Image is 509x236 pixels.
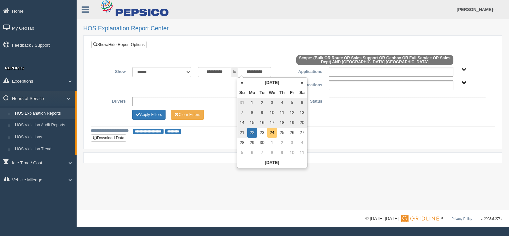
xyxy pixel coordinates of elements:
td: 5 [287,98,297,108]
td: 1 [267,138,277,148]
td: 17 [267,118,277,128]
td: 7 [257,148,267,158]
td: 27 [297,128,307,138]
td: 29 [247,138,257,148]
td: 8 [267,148,277,158]
td: 12 [287,108,297,118]
a: HOS Violation Trend [12,143,75,155]
th: « [237,78,247,88]
td: 30 [257,138,267,148]
td: 6 [247,148,257,158]
td: 5 [237,148,247,158]
td: 10 [267,108,277,118]
span: Scope: (Bulk OR Route OR Sales Support OR Geobox OR Full Service OR Sales Dept) AND [GEOGRAPHIC_D... [296,55,453,65]
th: Mo [247,88,257,98]
td: 15 [247,118,257,128]
td: 11 [297,148,307,158]
th: [DATE] [247,78,297,88]
td: 18 [277,118,287,128]
td: 28 [237,138,247,148]
td: 26 [287,128,297,138]
div: © [DATE]-[DATE] - ™ [365,215,502,222]
img: Gridline [401,215,439,222]
th: Su [237,88,247,98]
th: [DATE] [237,158,307,168]
th: Tu [257,88,267,98]
label: Drivers [96,97,129,105]
td: 22 [247,128,257,138]
td: 4 [277,98,287,108]
td: 6 [297,98,307,108]
td: 7 [237,108,247,118]
td: 31 [237,98,247,108]
td: 4 [297,138,307,148]
th: Fr [287,88,297,98]
span: to [231,67,238,77]
h2: HOS Explanation Report Center [83,25,502,32]
label: Locations [293,80,325,88]
span: v. 2025.5.2764 [481,217,502,221]
td: 11 [277,108,287,118]
a: HOS Explanation Reports [12,108,75,120]
a: HOS Violation Audit Reports [12,119,75,131]
button: Download Data [91,134,126,142]
td: 9 [257,108,267,118]
td: 2 [277,138,287,148]
td: 3 [267,98,277,108]
a: HOS Violations [12,131,75,143]
td: 25 [277,128,287,138]
td: 9 [277,148,287,158]
td: 14 [237,118,247,128]
td: 2 [257,98,267,108]
td: 1 [247,98,257,108]
a: Show/Hide Report Options [91,41,147,48]
td: 10 [287,148,297,158]
th: We [267,88,277,98]
td: 16 [257,118,267,128]
td: 13 [297,108,307,118]
th: » [297,78,307,88]
td: 8 [247,108,257,118]
label: Status [293,97,325,105]
label: Applications [293,67,325,75]
td: 21 [237,128,247,138]
a: Privacy Policy [451,217,472,221]
label: Show [96,67,129,75]
th: Sa [297,88,307,98]
button: Change Filter Options [132,110,166,120]
td: 24 [267,128,277,138]
th: Th [277,88,287,98]
button: Change Filter Options [171,110,204,120]
td: 19 [287,118,297,128]
td: 20 [297,118,307,128]
td: 23 [257,128,267,138]
td: 3 [287,138,297,148]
